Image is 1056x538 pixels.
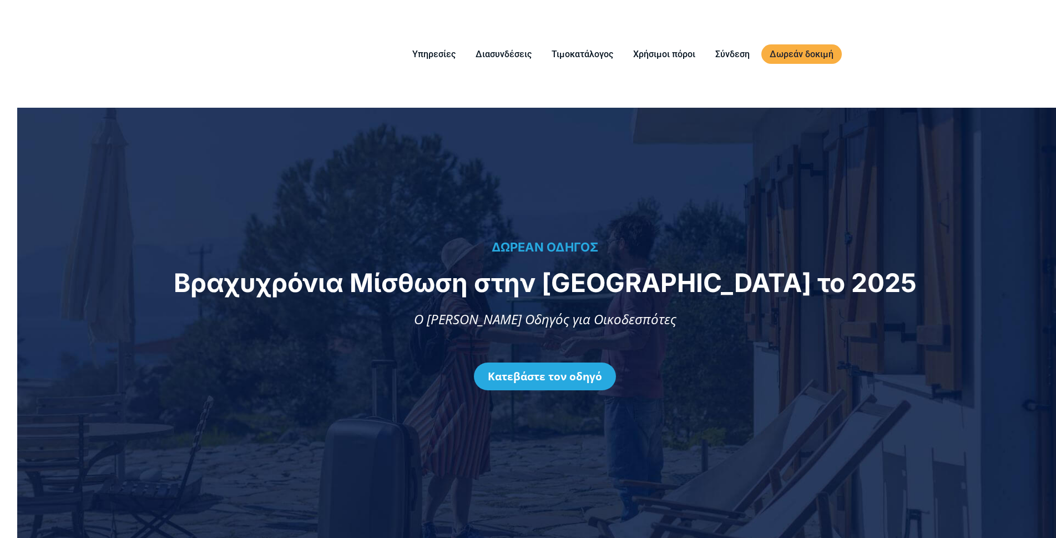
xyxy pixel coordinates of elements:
[707,47,758,61] a: Σύνδεση
[414,310,676,328] span: Ο [PERSON_NAME] Οδηγός για Οικοδεσπότες
[404,47,464,61] a: Υπηρεσίες
[625,47,704,61] a: Χρήσιμοι πόροι
[467,47,540,61] a: Διασυνδέσεις
[474,363,616,390] a: Κατεβάστε τον οδηγό
[543,47,622,61] a: Τιμοκατάλογος
[492,240,599,254] span: ΔΩΡΕΑΝ ΟΔΗΓΟΣ
[174,267,917,298] span: Βραχυχρόνια Μίσθωση στην [GEOGRAPHIC_DATA] το 2025
[761,44,842,64] a: Δωρεάν δοκιμή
